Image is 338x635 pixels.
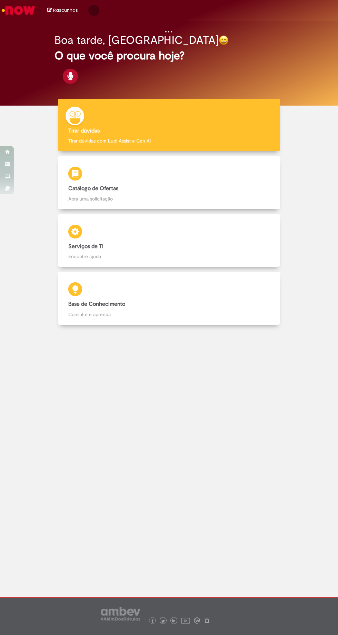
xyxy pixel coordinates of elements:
img: logo_footer_youtube.png [181,616,190,625]
p: Consulte e aprenda [68,311,270,318]
b: Catálogo de Ofertas [68,185,118,192]
span: Rascunhos [53,7,78,13]
img: ServiceNow [1,3,36,17]
b: Base de Conhecimento [68,301,125,307]
img: logo_footer_naosei.png [204,617,210,624]
p: Abra uma solicitação [68,195,270,202]
a: No momento, sua lista de rascunhos tem 0 Itens [47,7,78,13]
b: Serviços de TI [68,243,103,250]
h2: Boa tarde, [GEOGRAPHIC_DATA] [54,34,219,46]
a: Base de Conhecimento Consulte e aprenda [36,272,302,325]
a: Tirar dúvidas Tirar dúvidas com Lupi Assist e Gen Ai [36,99,302,152]
h2: O que você procura hoje? [54,50,284,62]
img: logo_footer_ambev_rotulo_gray.png [101,607,140,621]
img: happy-face.png [219,35,229,45]
b: Tirar dúvidas [68,127,100,134]
p: Encontre ajuda [68,253,270,260]
a: Catálogo de Ofertas Abra uma solicitação [36,156,302,209]
img: logo_footer_facebook.png [151,619,154,623]
img: logo_footer_linkedin.png [172,619,176,623]
img: logo_footer_twitter.png [161,619,165,623]
p: Tirar dúvidas com Lupi Assist e Gen Ai [68,137,270,144]
a: Serviços de TI Encontre ajuda [36,214,302,267]
img: logo_footer_workplace.png [194,617,200,624]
